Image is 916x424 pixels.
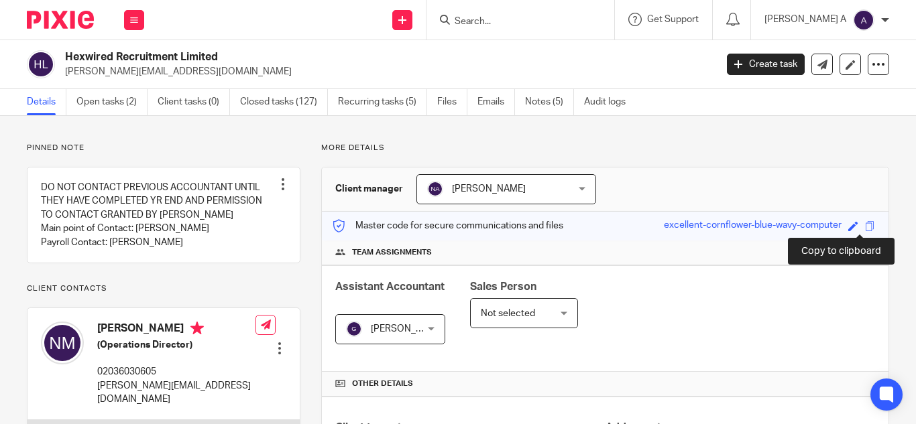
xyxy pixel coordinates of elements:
[97,338,255,352] h5: (Operations Director)
[335,182,403,196] h3: Client manager
[97,379,255,407] p: [PERSON_NAME][EMAIL_ADDRESS][DOMAIN_NAME]
[65,65,707,78] p: [PERSON_NAME][EMAIL_ADDRESS][DOMAIN_NAME]
[158,89,230,115] a: Client tasks (0)
[427,181,443,197] img: svg%3E
[437,89,467,115] a: Files
[27,143,300,153] p: Pinned note
[321,143,889,153] p: More details
[481,309,535,318] span: Not selected
[335,281,445,292] span: Assistant Accountant
[352,378,413,389] span: Other details
[453,16,574,28] input: Search
[352,247,432,258] span: Team assignments
[27,50,55,78] img: svg%3E
[525,89,574,115] a: Notes (5)
[727,54,805,75] a: Create task
[76,89,148,115] a: Open tasks (2)
[27,89,66,115] a: Details
[470,281,536,292] span: Sales Person
[65,50,579,64] h2: Hexwired Recruitment Limited
[764,13,846,26] p: [PERSON_NAME] A
[477,89,515,115] a: Emails
[584,89,636,115] a: Audit logs
[240,89,328,115] a: Closed tasks (127)
[97,365,255,378] p: 02036030605
[452,184,526,194] span: [PERSON_NAME]
[338,89,427,115] a: Recurring tasks (5)
[371,324,445,334] span: [PERSON_NAME]
[27,283,300,294] p: Client contacts
[346,321,362,337] img: svg%3E
[97,322,255,338] h4: [PERSON_NAME]
[27,11,94,29] img: Pixie
[664,218,842,234] div: excellent-cornflower-blue-wavy-computer
[41,322,84,364] img: svg%3E
[853,9,874,31] img: svg%3E
[647,15,699,24] span: Get Support
[190,322,204,335] i: Primary
[332,219,563,232] p: Master code for secure communications and files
